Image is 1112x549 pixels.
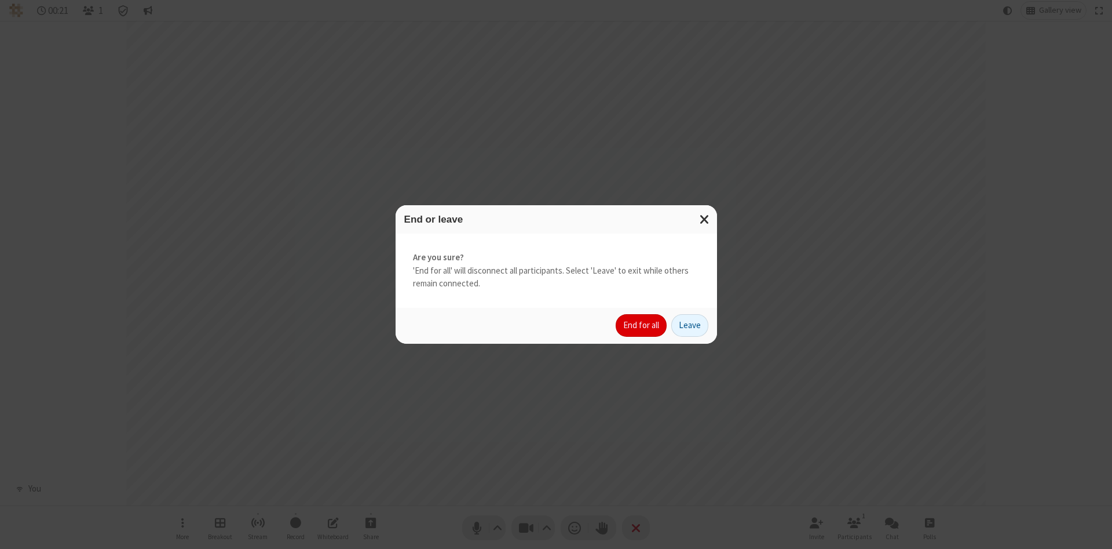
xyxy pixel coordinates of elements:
[671,314,708,337] button: Leave
[404,214,708,225] h3: End or leave
[413,251,700,264] strong: Are you sure?
[616,314,667,337] button: End for all
[396,234,717,308] div: 'End for all' will disconnect all participants. Select 'Leave' to exit while others remain connec...
[693,205,717,234] button: Close modal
